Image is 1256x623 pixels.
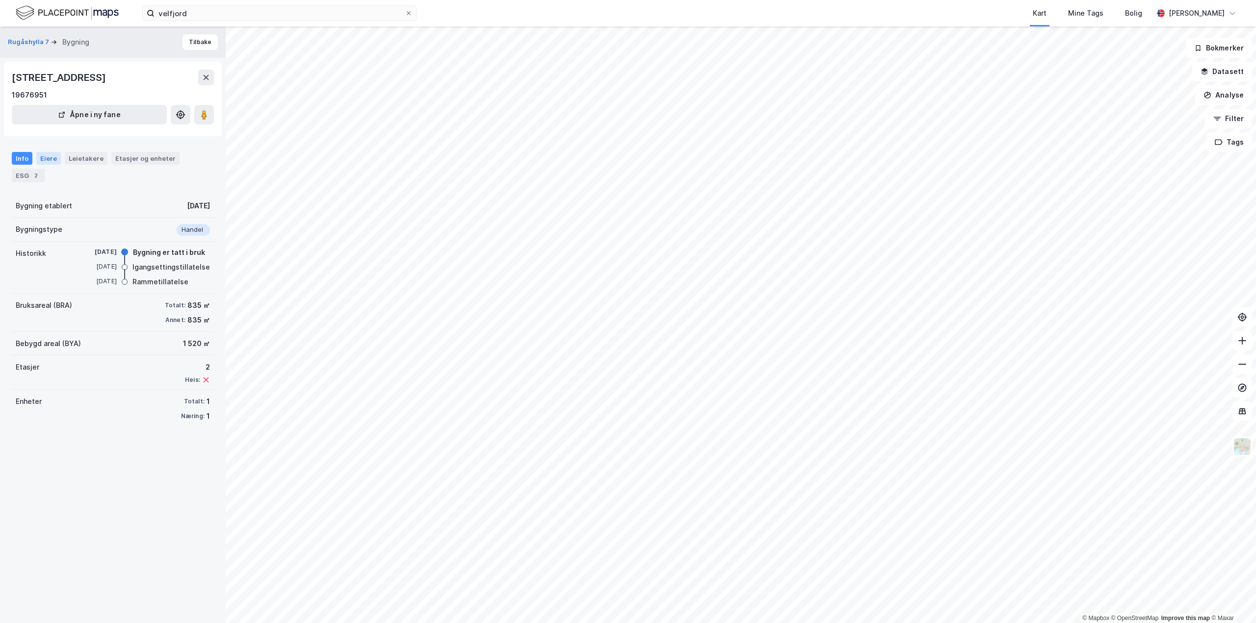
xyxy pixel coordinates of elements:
input: Søk på adresse, matrikkel, gårdeiere, leietakere eller personer [155,6,405,21]
div: Kontrollprogram for chat [1207,576,1256,623]
div: [STREET_ADDRESS] [12,70,108,85]
iframe: Chat Widget [1207,576,1256,623]
div: Bruksareal (BRA) [16,299,72,311]
button: Bokmerker [1186,38,1252,58]
div: [DATE] [78,262,117,271]
div: Bygningstype [16,224,62,235]
button: Analyse [1195,85,1252,105]
div: Enheter [16,396,42,407]
div: Info [12,152,32,165]
button: Filter [1205,109,1252,128]
div: 1 520 ㎡ [183,338,210,349]
button: Tags [1206,132,1252,152]
div: Annet: [165,316,185,324]
div: Bolig [1125,7,1142,19]
div: [DATE] [187,200,210,212]
button: Rugåshylla 7 [8,37,51,47]
div: ESG [12,169,45,182]
div: 2 [31,171,41,180]
div: 835 ㎡ [187,314,210,326]
div: 2 [185,361,210,373]
button: Tilbake [183,34,218,50]
div: Etasjer og enheter [115,154,176,163]
div: Bebygd areal (BYA) [16,338,81,349]
button: Åpne i ny fane [12,105,167,125]
div: Leietakere [65,152,107,165]
div: Mine Tags [1068,7,1103,19]
div: [DATE] [78,277,117,286]
div: 1 [207,410,210,422]
div: Heis: [185,376,200,384]
div: Bygning er tatt i bruk [133,247,205,258]
div: [PERSON_NAME] [1169,7,1225,19]
div: Eiere [36,152,61,165]
div: Igangsettingstillatelse [132,261,210,273]
div: Kart [1033,7,1047,19]
div: 835 ㎡ [187,299,210,311]
div: Rammetillatelse [132,276,188,288]
div: Bygning [62,36,89,48]
div: Næring: [181,412,205,420]
div: Historikk [16,248,46,259]
a: OpenStreetMap [1111,615,1159,622]
div: [DATE] [78,248,117,256]
img: Z [1233,437,1252,456]
div: Totalt: [165,301,185,309]
div: 19676951 [12,89,47,101]
img: logo.f888ab2527a4732fd821a326f86c7f29.svg [16,4,119,22]
div: Totalt: [184,398,205,405]
a: Improve this map [1161,615,1210,622]
div: 1 [207,396,210,407]
a: Mapbox [1082,615,1109,622]
button: Datasett [1192,62,1252,81]
div: Etasjer [16,361,39,373]
div: Bygning etablert [16,200,72,212]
